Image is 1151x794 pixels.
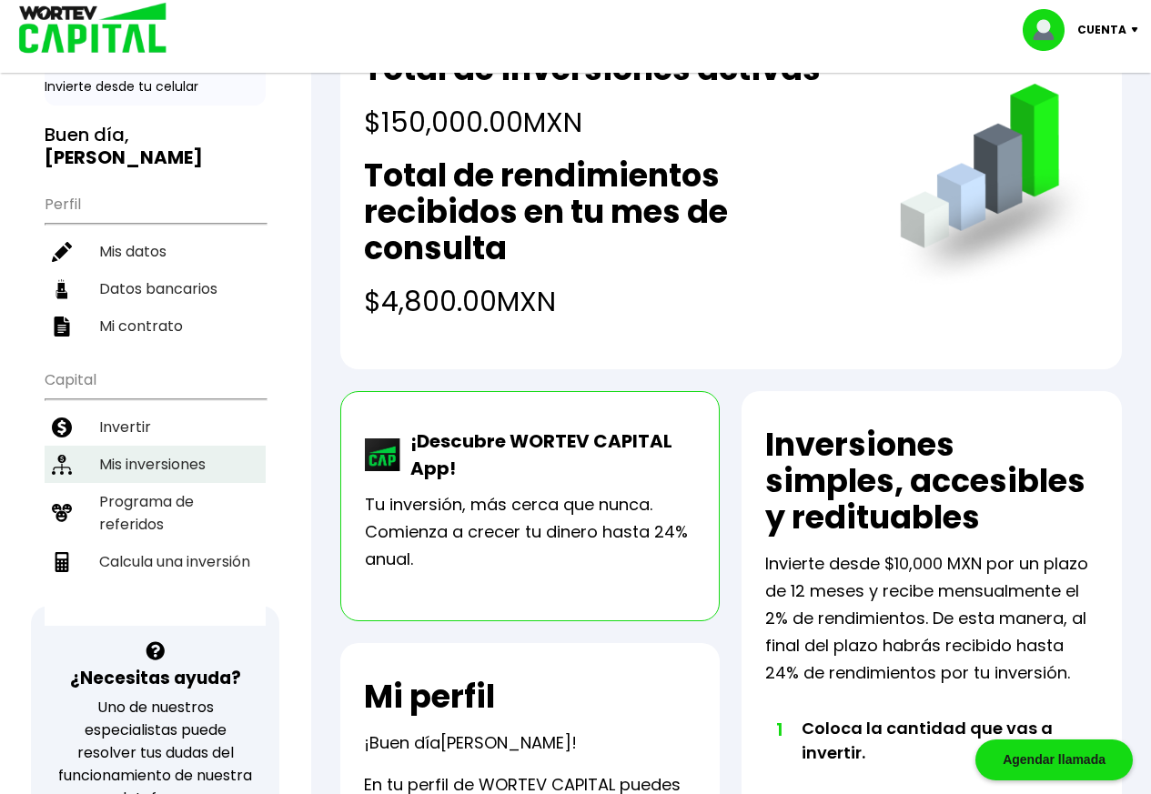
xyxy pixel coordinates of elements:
img: icon-down [1126,27,1151,33]
a: Mi contrato [45,307,266,345]
img: inversiones-icon.6695dc30.svg [52,455,72,475]
h3: Buen día, [45,124,266,169]
h2: Total de rendimientos recibidos en tu mes de consulta [364,157,863,266]
h2: Inversiones simples, accesibles y redituables [765,427,1098,536]
a: Calcula una inversión [45,543,266,580]
span: [PERSON_NAME] [440,731,571,754]
img: editar-icon.952d3147.svg [52,242,72,262]
img: recomiendanos-icon.9b8e9327.svg [52,503,72,523]
h4: $4,800.00 MXN [364,281,863,322]
a: Datos bancarios [45,270,266,307]
p: Cuenta [1077,16,1126,44]
div: Agendar llamada [975,739,1133,780]
img: wortev-capital-app-icon [365,438,401,471]
b: [PERSON_NAME] [45,145,203,170]
img: invertir-icon.b3b967d7.svg [52,417,72,437]
img: calculadora-icon.17d418c4.svg [52,552,72,572]
p: ¡Descubre WORTEV CAPITAL App! [401,427,696,482]
span: 1 [774,716,783,743]
ul: Perfil [45,184,266,345]
ul: Capital [45,359,266,626]
p: ¡Buen día ! [364,729,577,757]
p: Invierte desde $10,000 MXN por un plazo de 12 meses y recibe mensualmente el 2% de rendimientos. ... [765,550,1098,687]
h3: ¿Necesitas ayuda? [70,665,241,691]
p: Tu inversión, más cerca que nunca. Comienza a crecer tu dinero hasta 24% anual. [365,491,696,573]
a: Programa de referidos [45,483,266,543]
img: contrato-icon.f2db500c.svg [52,317,72,337]
a: Mis datos [45,233,266,270]
a: Invertir [45,408,266,446]
img: profile-image [1023,9,1077,51]
h4: $150,000.00 MXN [364,102,821,143]
img: grafica.516fef24.png [892,84,1098,290]
h2: Mi perfil [364,678,495,715]
img: datos-icon.10cf9172.svg [52,279,72,299]
a: Mis inversiones [45,446,266,483]
p: Invierte desde tu celular [45,77,266,96]
h2: Total de inversiones activas [364,51,821,87]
